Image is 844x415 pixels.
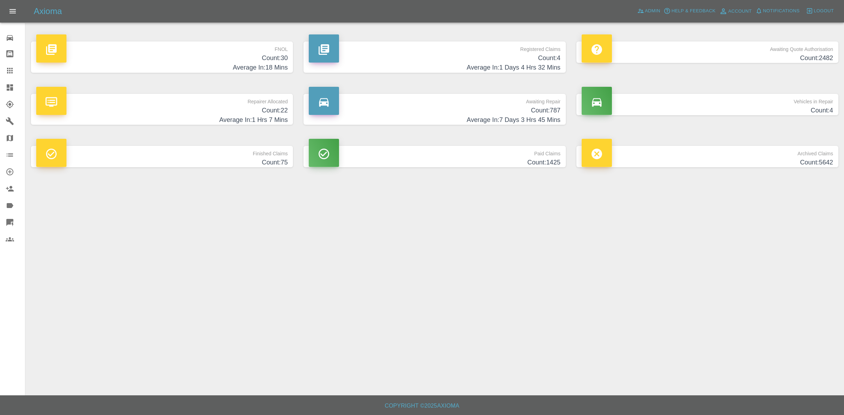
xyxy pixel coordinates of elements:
a: Awaiting Quote AuthorisationCount:2482 [576,41,838,63]
a: Repairer AllocatedCount:22Average In:1 Hrs 7 Mins [31,94,293,125]
h4: Count: 5642 [582,158,833,167]
h4: Count: 787 [309,106,560,115]
p: Paid Claims [309,146,560,158]
p: Registered Claims [309,41,560,53]
p: Repairer Allocated [36,94,288,106]
a: Vehicles in RepairCount:4 [576,94,838,115]
button: Help & Feedback [662,6,717,17]
h4: Count: 4 [582,106,833,115]
button: Open drawer [4,3,21,20]
a: Awaiting RepairCount:787Average In:7 Days 3 Hrs 45 Mins [303,94,565,125]
h4: Count: 4 [309,53,560,63]
p: FNOL [36,41,288,53]
span: Notifications [763,7,800,15]
a: Archived ClaimsCount:5642 [576,146,838,167]
h4: Count: 22 [36,106,288,115]
h6: Copyright © 2025 Axioma [6,401,838,411]
h4: Count: 1425 [309,158,560,167]
a: Account [717,6,754,17]
a: Admin [635,6,662,17]
a: FNOLCount:30Average In:18 Mins [31,41,293,73]
h4: Average In: 7 Days 3 Hrs 45 Mins [309,115,560,125]
span: Help & Feedback [671,7,715,15]
button: Notifications [754,6,801,17]
span: Admin [645,7,660,15]
a: Registered ClaimsCount:4Average In:1 Days 4 Hrs 32 Mins [303,41,565,73]
h4: Average In: 1 Hrs 7 Mins [36,115,288,125]
a: Paid ClaimsCount:1425 [303,146,565,167]
h4: Count: 75 [36,158,288,167]
p: Awaiting Repair [309,94,560,106]
button: Logout [804,6,836,17]
h4: Average In: 18 Mins [36,63,288,72]
h5: Axioma [34,6,62,17]
h4: Count: 30 [36,53,288,63]
p: Vehicles in Repair [582,94,833,106]
p: Finished Claims [36,146,288,158]
p: Awaiting Quote Authorisation [582,41,833,53]
h4: Count: 2482 [582,53,833,63]
h4: Average In: 1 Days 4 Hrs 32 Mins [309,63,560,72]
span: Account [728,7,752,15]
p: Archived Claims [582,146,833,158]
a: Finished ClaimsCount:75 [31,146,293,167]
span: Logout [814,7,834,15]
